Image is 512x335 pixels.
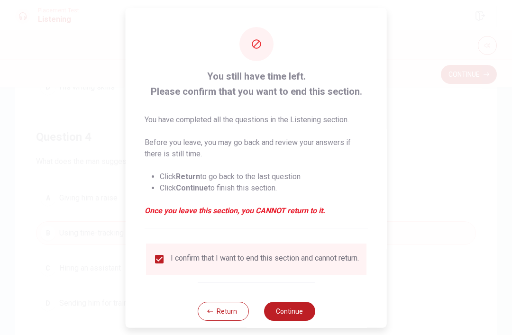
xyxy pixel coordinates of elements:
li: Click to finish this section. [160,182,368,193]
strong: Return [176,172,200,181]
p: Before you leave, you may go back and review your answers if there is still time. [145,136,368,159]
em: Once you leave this section, you CANNOT return to it. [145,205,368,216]
strong: Continue [176,183,208,192]
li: Click to go back to the last question [160,171,368,182]
button: Return [197,301,248,320]
p: You have completed all the questions in the Listening section. [145,114,368,125]
button: Continue [264,301,315,320]
div: I confirm that I want to end this section and cannot return. [171,253,359,264]
span: You still have time left. Please confirm that you want to end this section. [145,68,368,99]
